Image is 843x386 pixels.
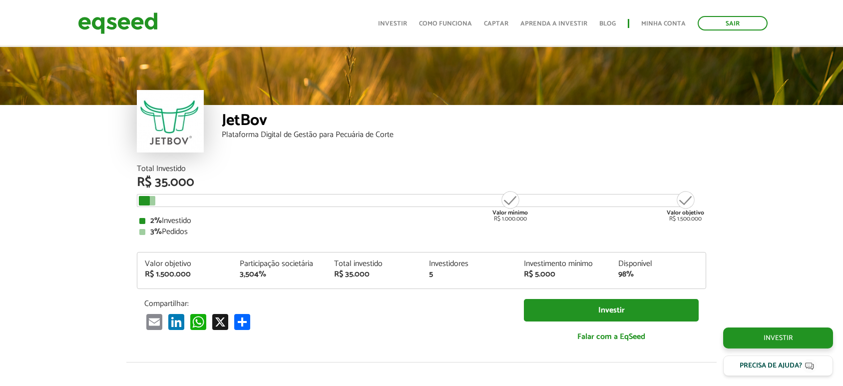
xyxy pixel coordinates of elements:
[378,20,407,27] a: Investir
[641,20,686,27] a: Minha conta
[150,225,162,238] strong: 3%
[222,131,706,139] div: Plataforma Digital de Gestão para Pecuária de Corte
[334,270,414,278] div: R$ 35.000
[667,190,704,222] div: R$ 1.500.000
[429,270,509,278] div: 5
[139,217,704,225] div: Investido
[484,20,508,27] a: Captar
[166,313,186,330] a: LinkedIn
[240,270,320,278] div: 3,504%
[188,313,208,330] a: WhatsApp
[524,270,604,278] div: R$ 5.000
[524,299,699,321] a: Investir
[618,260,698,268] div: Disponível
[150,214,162,227] strong: 2%
[137,165,706,173] div: Total Investido
[222,112,706,131] div: JetBov
[137,176,706,189] div: R$ 35.000
[524,326,699,347] a: Falar com a EqSeed
[429,260,509,268] div: Investidores
[491,190,529,222] div: R$ 1.000.000
[618,270,698,278] div: 98%
[334,260,414,268] div: Total investido
[240,260,320,268] div: Participação societária
[667,208,704,217] strong: Valor objetivo
[144,299,509,308] p: Compartilhar:
[139,228,704,236] div: Pedidos
[520,20,587,27] a: Aprenda a investir
[723,327,833,348] a: Investir
[145,260,225,268] div: Valor objetivo
[419,20,472,27] a: Como funciona
[232,313,252,330] a: Compartilhar
[144,313,164,330] a: Email
[599,20,616,27] a: Blog
[210,313,230,330] a: X
[698,16,768,30] a: Sair
[524,260,604,268] div: Investimento mínimo
[78,10,158,36] img: EqSeed
[492,208,528,217] strong: Valor mínimo
[145,270,225,278] div: R$ 1.500.000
